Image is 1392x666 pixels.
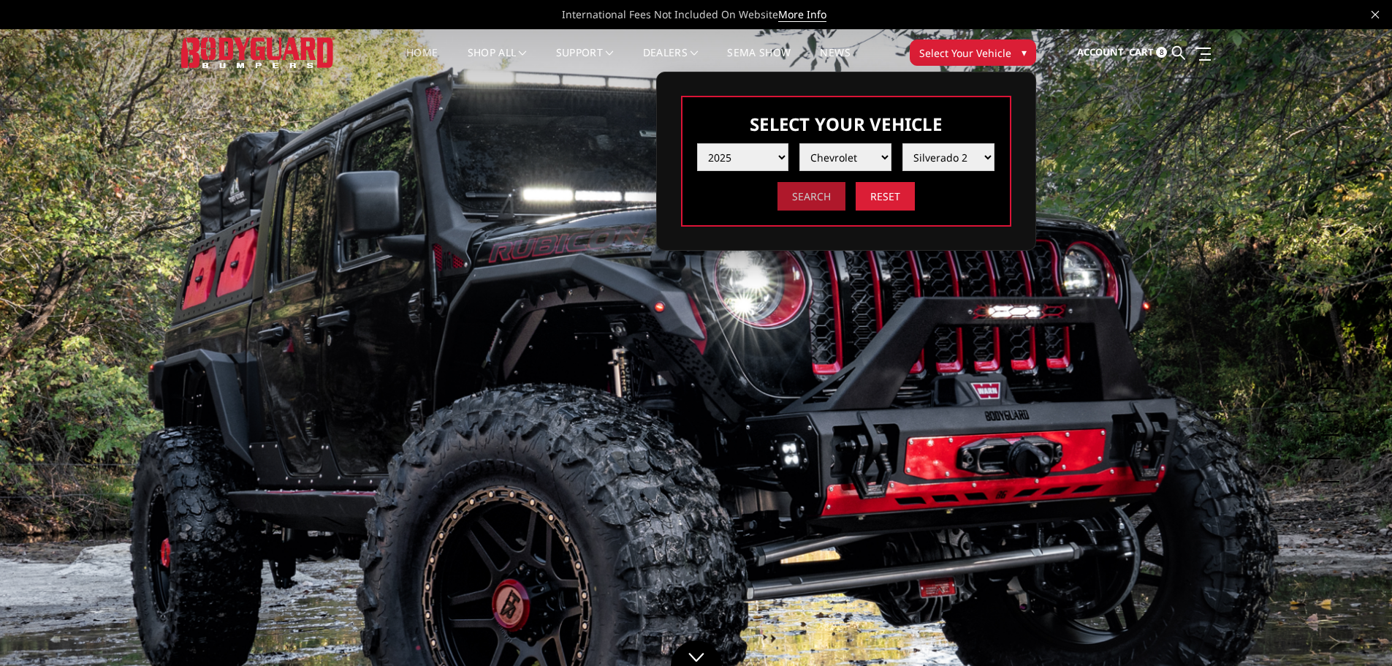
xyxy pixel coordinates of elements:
a: Dealers [643,48,699,76]
input: Reset [856,182,915,211]
select: Please select the value from list. [697,143,789,171]
a: Account [1077,33,1124,72]
select: Please select the value from list. [799,143,891,171]
span: 8 [1156,47,1167,58]
button: 1 of 5 [1325,366,1339,389]
span: ▾ [1022,45,1027,60]
a: More Info [778,7,826,22]
a: Click to Down [671,640,722,666]
a: Cart 8 [1129,33,1167,72]
button: 5 of 5 [1325,459,1339,483]
a: Home [406,48,438,76]
span: Select Your Vehicle [919,45,1011,61]
a: News [820,48,850,76]
a: SEMA Show [727,48,791,76]
span: Account [1077,45,1124,58]
iframe: Chat Widget [1319,596,1392,666]
a: Support [556,48,614,76]
h3: Select Your Vehicle [697,112,995,136]
a: shop all [468,48,527,76]
button: Select Your Vehicle [910,39,1036,66]
span: Cart [1129,45,1154,58]
button: 3 of 5 [1325,412,1339,436]
button: 4 of 5 [1325,436,1339,459]
img: BODYGUARD BUMPERS [181,37,335,67]
input: Search [777,182,845,211]
button: 2 of 5 [1325,389,1339,412]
